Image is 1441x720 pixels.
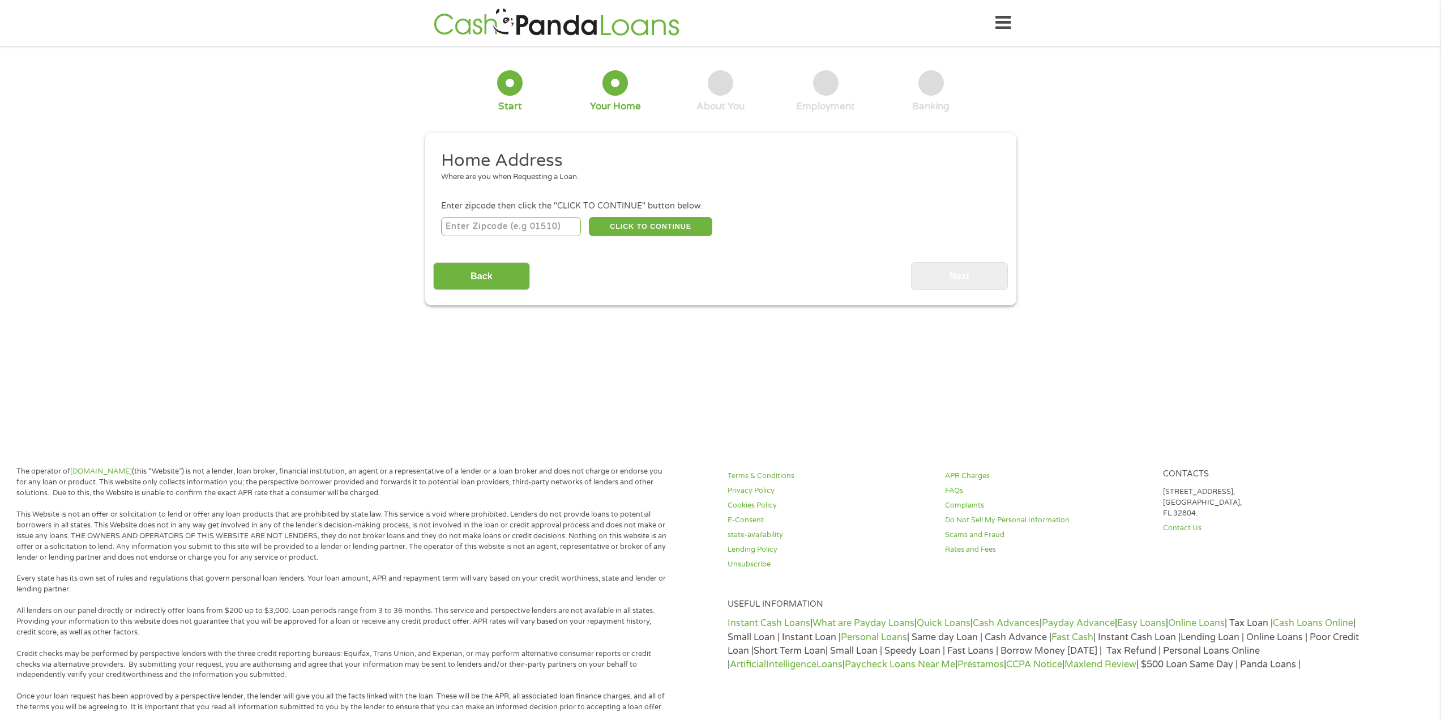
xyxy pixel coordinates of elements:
[589,217,712,236] button: CLICK TO CONTINUE
[16,573,670,595] p: Every state has its own set of rules and regulations that govern personal loan lenders. Your loan...
[730,659,766,670] a: Artificial
[766,659,816,670] a: Intelligence
[911,262,1008,290] input: Next
[728,616,1367,671] p: | | | | | | | Tax Loan | | Small Loan | Instant Loan | | Same day Loan | Cash Advance | | Instant...
[70,467,132,476] a: [DOMAIN_NAME]
[1163,469,1367,480] h4: Contacts
[816,659,843,670] a: Loans
[16,691,670,713] p: Once your loan request has been approved by a perspective lender, the lender will give you all th...
[498,100,522,113] div: Start
[945,471,1149,482] a: APR Charges
[945,500,1149,511] a: Complaints
[728,544,931,555] a: Lending Policy
[945,530,1149,540] a: Scams and Fraud
[1006,659,1062,670] a: CCPA Notice
[16,509,670,563] p: This Website is not an offer or solicitation to lend or offer any loan products that are prohibit...
[945,544,1149,555] a: Rates and Fees
[728,599,1367,610] h4: Useful Information
[728,471,931,482] a: Terms & Conditions
[973,617,1040,629] a: Cash Advances
[845,659,955,670] a: Paycheck Loans Near Me
[796,100,855,113] div: Employment
[590,100,641,113] div: Your Home
[441,172,991,183] div: Where are you when Requesting a Loan.
[728,500,931,511] a: Cookies Policy
[1064,659,1136,670] a: Maxlend Review
[917,617,970,629] a: Quick Loans
[433,262,530,290] input: Back
[1051,632,1093,643] a: Fast Cash
[441,200,999,212] div: Enter zipcode then click the "CLICK TO CONTINUE" button below.
[1168,617,1225,629] a: Online Loans
[945,485,1149,496] a: FAQs
[1163,523,1367,534] a: Contact Us
[813,617,914,629] a: What are Payday Loans
[1117,617,1166,629] a: Easy Loans
[1042,617,1115,629] a: Payday Advance
[841,632,907,643] a: Personal Loans
[945,515,1149,526] a: Do Not Sell My Personal Information
[430,7,683,39] img: GetLoanNow Logo
[441,217,581,236] input: Enter Zipcode (e.g 01510)
[16,466,670,499] p: The operator of (this “Website”) is not a lender, loan broker, financial institution, an agent or...
[912,100,950,113] div: Banking
[728,559,931,570] a: Unsubscribe
[728,617,810,629] a: Instant Cash Loans
[1163,487,1367,519] p: [STREET_ADDRESS], [GEOGRAPHIC_DATA], FL 32804.
[728,485,931,496] a: Privacy Policy
[957,659,1004,670] a: Préstamos
[1273,617,1353,629] a: Cash Loans Online
[728,515,931,526] a: E-Consent
[696,100,745,113] div: About You
[16,606,670,638] p: All lenders on our panel directly or indirectly offer loans from $200 up to $3,000. Loan periods ...
[441,150,991,172] h2: Home Address
[16,649,670,681] p: Credit checks may be performed by perspective lenders with the three credit reporting bureaus: Eq...
[728,530,931,540] a: state-availability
